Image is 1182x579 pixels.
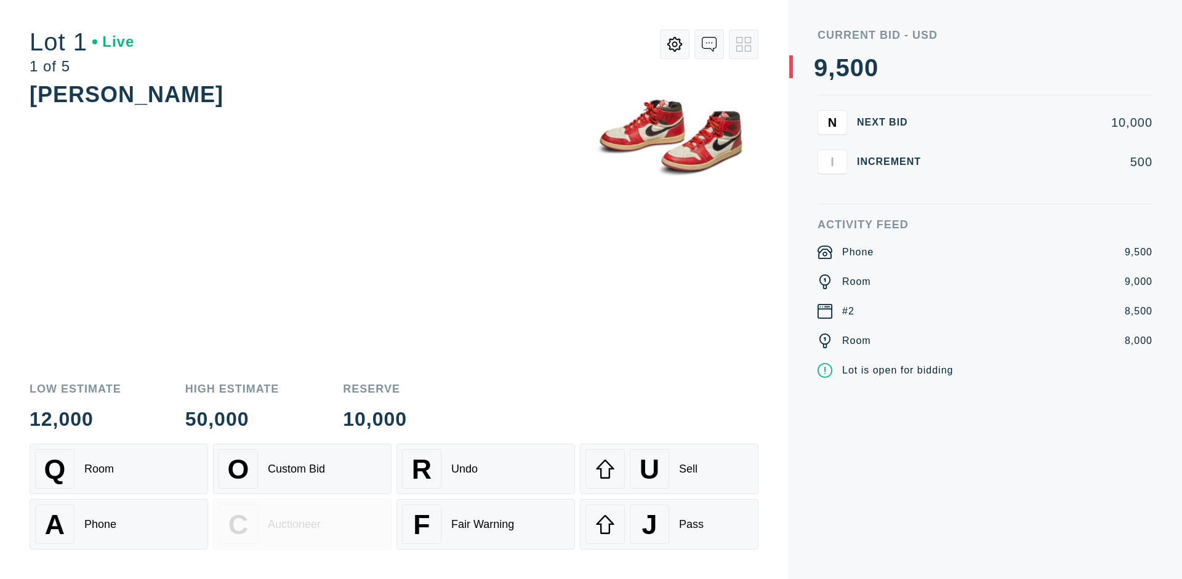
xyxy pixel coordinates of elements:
div: Auctioneer [268,518,321,531]
button: I [818,150,847,174]
div: [PERSON_NAME] [30,82,223,107]
div: Custom Bid [268,463,325,476]
div: , [828,55,835,301]
div: Room [842,274,871,289]
span: F [413,509,430,540]
div: 9 [814,55,828,80]
div: Phone [842,245,874,260]
div: 12,000 [30,409,121,429]
div: Sell [679,463,698,476]
div: 10,000 [941,116,1152,129]
div: Activity Feed [818,219,1152,230]
div: Next Bid [857,118,931,127]
div: Fair Warning [451,518,514,531]
span: O [228,453,249,485]
div: Increment [857,157,931,167]
span: R [412,453,432,485]
div: High Estimate [185,383,279,394]
span: N [828,115,837,129]
div: 8,500 [1125,304,1152,319]
div: Lot 1 [30,30,134,54]
div: Undo [451,463,478,476]
div: 500 [941,156,1152,168]
button: CAuctioneer [213,499,392,549]
div: 0 [864,55,878,80]
div: Pass [679,518,704,531]
div: 10,000 [343,409,407,429]
div: 5 [835,55,850,80]
div: Lot is open for bidding [842,363,953,378]
div: #2 [842,304,854,319]
button: RUndo [396,444,575,494]
button: JPass [580,499,758,549]
span: A [45,509,65,540]
div: 0 [850,55,864,80]
div: Live [92,34,134,49]
div: Low Estimate [30,383,121,394]
div: Phone [84,518,116,531]
span: Q [44,453,66,485]
span: J [641,509,657,540]
div: 9,500 [1125,245,1152,260]
span: I [830,154,834,169]
button: N [818,110,847,135]
div: Reserve [343,383,407,394]
div: 8,000 [1125,333,1152,348]
button: USell [580,444,758,494]
div: Room [84,463,114,476]
div: 9,000 [1125,274,1152,289]
button: QRoom [30,444,208,494]
div: Current Bid - USD [818,30,1152,41]
button: APhone [30,499,208,549]
span: C [228,509,248,540]
div: Room [842,333,871,348]
div: 1 of 5 [30,59,134,74]
button: FFair Warning [396,499,575,549]
span: U [640,453,659,485]
div: 50,000 [185,409,279,429]
button: OCustom Bid [213,444,392,494]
